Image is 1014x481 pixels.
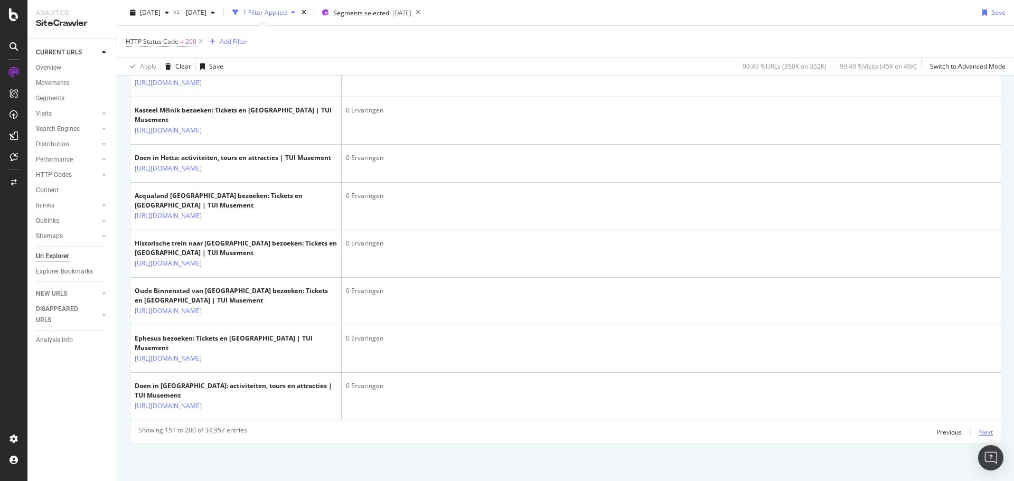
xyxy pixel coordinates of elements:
[36,304,99,326] a: DISAPPEARED URLS
[36,8,108,17] div: Analytics
[220,37,248,46] div: Add Filter
[36,93,109,104] a: Segments
[346,286,997,296] div: 0 Ervaringen
[36,124,99,135] a: Search Engines
[36,169,99,181] a: HTTP Codes
[36,62,109,73] a: Overview
[936,426,962,438] button: Previous
[926,58,1006,75] button: Switch to Advanced Mode
[126,58,156,75] button: Apply
[36,154,99,165] a: Performance
[840,62,917,71] div: 99.49 % Visits ( 45K on 46K )
[36,200,99,211] a: Inlinks
[135,334,337,353] div: Ephesus bezoeken: Tickets en [GEOGRAPHIC_DATA] | TUI Musement
[36,266,93,277] div: Explorer Bookmarks
[299,7,308,18] div: times
[346,153,997,163] div: 0 Ervaringen
[135,239,337,258] div: Historische trein naar [GEOGRAPHIC_DATA] bezoeken: Tickets en [GEOGRAPHIC_DATA] | TUI Musement
[936,428,962,437] div: Previous
[135,211,202,221] a: [URL][DOMAIN_NAME]
[36,139,69,150] div: Distribution
[126,4,173,21] button: [DATE]
[140,62,156,71] div: Apply
[979,428,993,437] div: Next
[36,169,72,181] div: HTTP Codes
[346,239,997,248] div: 0 Ervaringen
[135,191,337,210] div: Acqualand [GEOGRAPHIC_DATA] bezoeken: Tickets en [GEOGRAPHIC_DATA] | TUI Musement
[36,108,52,119] div: Visits
[36,154,73,165] div: Performance
[182,8,206,17] span: 2025 Sep. 5th
[978,445,1003,470] div: Open Intercom Messenger
[135,106,337,125] div: Kasteel Mělník bezoeken: Tickets en [GEOGRAPHIC_DATA] | TUI Musement
[346,381,997,391] div: 0 Ervaringen
[135,258,202,269] a: [URL][DOMAIN_NAME]
[173,7,182,16] span: vs
[36,124,80,135] div: Search Engines
[36,335,73,346] div: Analysis Info
[243,8,287,17] div: 1 Filter Applied
[979,426,993,438] button: Next
[209,62,223,71] div: Save
[182,4,219,21] button: [DATE]
[743,62,827,71] div: 99.49 % URLs ( 350K on 352K )
[36,200,54,211] div: Inlinks
[36,185,109,196] a: Content
[36,266,109,277] a: Explorer Bookmarks
[135,401,202,411] a: [URL][DOMAIN_NAME]
[126,37,179,46] span: HTTP Status Code
[36,231,99,242] a: Sitemaps
[36,93,64,104] div: Segments
[36,251,109,262] a: Url Explorer
[135,125,202,136] a: [URL][DOMAIN_NAME]
[317,4,411,21] button: Segments selected[DATE]
[978,4,1006,21] button: Save
[135,306,202,316] a: [URL][DOMAIN_NAME]
[36,251,69,262] div: Url Explorer
[36,185,59,196] div: Content
[180,37,184,46] span: =
[36,62,61,73] div: Overview
[161,58,191,75] button: Clear
[36,47,82,58] div: CURRENT URLS
[135,353,202,364] a: [URL][DOMAIN_NAME]
[36,215,59,227] div: Outlinks
[333,8,389,17] span: Segments selected
[346,191,997,201] div: 0 Ervaringen
[36,304,89,326] div: DISAPPEARED URLS
[138,426,247,438] div: Showing 151 to 200 of 34,957 entries
[36,231,63,242] div: Sitemaps
[36,139,99,150] a: Distribution
[185,34,196,49] span: 200
[175,62,191,71] div: Clear
[135,78,202,88] a: [URL][DOMAIN_NAME]
[135,286,337,305] div: Oude Binnenstad van [GEOGRAPHIC_DATA] bezoeken: Tickets en [GEOGRAPHIC_DATA] | TUI Musement
[36,288,99,299] a: NEW URLS
[135,153,331,163] div: Doen in Hetta: activiteiten, tours en attracties | TUI Musement
[135,163,202,174] a: [URL][DOMAIN_NAME]
[36,78,69,89] div: Movements
[991,8,1006,17] div: Save
[140,8,161,17] span: 2025 Sep. 26th
[930,62,1006,71] div: Switch to Advanced Mode
[228,4,299,21] button: 1 Filter Applied
[36,108,99,119] a: Visits
[36,215,99,227] a: Outlinks
[36,288,67,299] div: NEW URLS
[205,35,248,48] button: Add Filter
[346,334,997,343] div: 0 Ervaringen
[36,78,109,89] a: Movements
[346,106,997,115] div: 0 Ervaringen
[36,47,99,58] a: CURRENT URLS
[196,58,223,75] button: Save
[135,381,337,400] div: Doen in [GEOGRAPHIC_DATA]: activiteiten, tours en attracties | TUI Musement
[36,17,108,30] div: SiteCrawler
[392,8,411,17] div: [DATE]
[36,335,109,346] a: Analysis Info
